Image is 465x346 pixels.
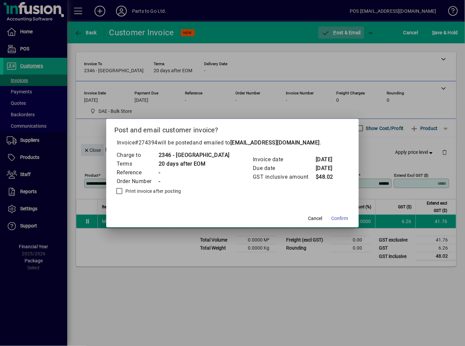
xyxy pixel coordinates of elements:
[135,139,158,146] span: #274394
[331,215,348,222] span: Confirm
[116,177,158,186] td: Order Number
[253,155,315,164] td: Invoice date
[158,168,230,177] td: -
[253,173,315,181] td: GST inclusive amount
[158,177,230,186] td: -
[116,160,158,168] td: Terms
[114,139,351,147] p: Invoice will be posted .
[304,213,326,225] button: Cancel
[193,139,320,146] span: and emailed to
[328,213,351,225] button: Confirm
[253,164,315,173] td: Due date
[116,168,158,177] td: Reference
[158,151,230,160] td: 2346 - [GEOGRAPHIC_DATA]
[315,155,342,164] td: [DATE]
[230,139,320,146] b: [EMAIL_ADDRESS][DOMAIN_NAME]
[308,215,322,222] span: Cancel
[116,151,158,160] td: Charge to
[315,164,342,173] td: [DATE]
[106,119,359,138] h2: Post and email customer invoice?
[158,160,230,168] td: 20 days after EOM
[315,173,342,181] td: $48.02
[124,188,181,194] label: Print invoice after posting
